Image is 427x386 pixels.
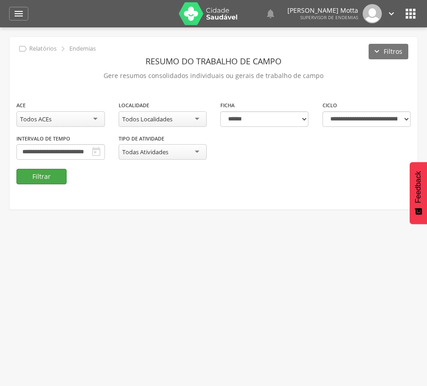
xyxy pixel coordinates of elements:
label: ACE [16,102,26,109]
div: Todos Localidades [122,115,172,123]
i:  [403,6,418,21]
i:  [18,44,28,54]
i:  [386,9,396,19]
p: Relatórios [29,45,57,52]
label: Ficha [220,102,234,109]
button: Filtrar [16,169,67,184]
button: Feedback - Mostrar pesquisa [410,162,427,224]
p: [PERSON_NAME] Motta [287,7,358,14]
div: Todas Atividades [122,148,168,156]
a:  [265,4,276,23]
label: Ciclo [323,102,337,109]
header: Resumo do Trabalho de Campo [16,53,411,69]
i:  [91,146,102,157]
p: Gere resumos consolidados individuais ou gerais de trabalho de campo [16,69,411,82]
label: Localidade [119,102,149,109]
button: Filtros [369,44,408,59]
span: Supervisor de Endemias [300,14,358,21]
a:  [386,4,396,23]
label: Tipo de Atividade [119,135,164,142]
p: Endemias [69,45,96,52]
i:  [13,8,24,19]
div: Todos ACEs [20,115,52,123]
i:  [265,8,276,19]
span: Feedback [414,171,422,203]
i:  [58,44,68,54]
label: Intervalo de Tempo [16,135,70,142]
a:  [9,7,28,21]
